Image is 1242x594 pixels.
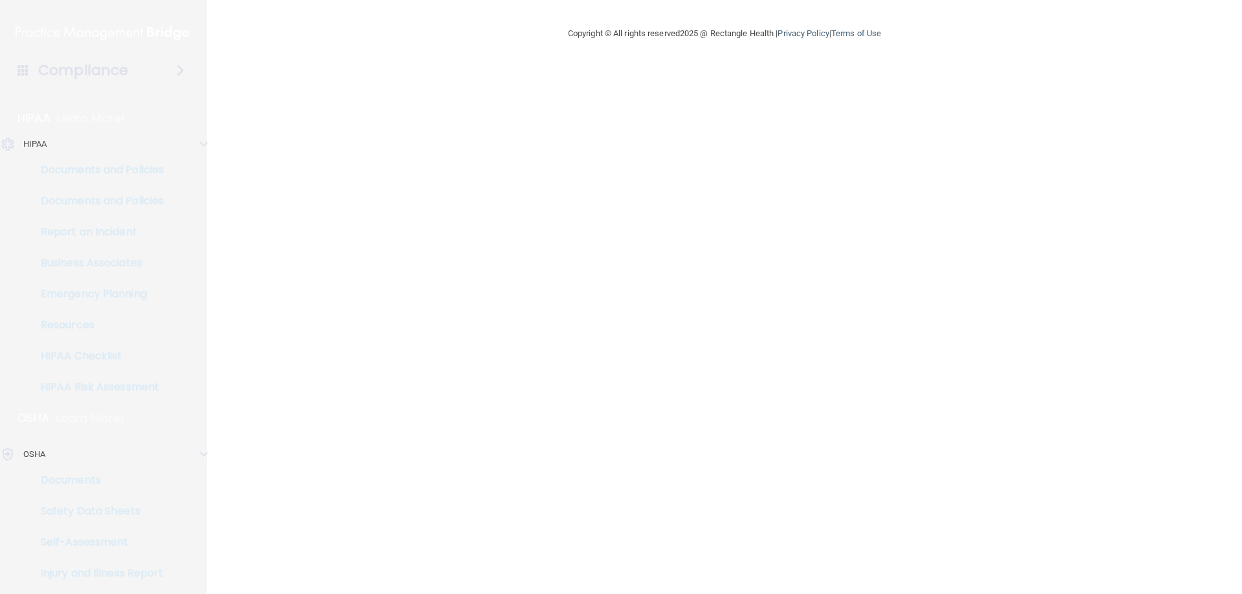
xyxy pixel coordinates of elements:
p: Injury and Illness Report [8,567,185,580]
p: Emergency Planning [8,288,185,301]
p: Resources [8,319,185,332]
p: OSHA [23,447,45,462]
p: Documents and Policies [8,164,185,176]
a: Privacy Policy [778,28,829,38]
div: Copyright © All rights reserved 2025 @ Rectangle Health | | [488,13,961,54]
p: Documents and Policies [8,195,185,207]
p: HIPAA Checklist [8,350,185,363]
p: HIPAA [23,136,47,152]
img: PMB logo [16,20,191,46]
p: OSHA [17,410,50,426]
p: Business Associates [8,257,185,270]
h4: Compliance [38,61,128,80]
a: Terms of Use [831,28,881,38]
p: Learn More! [56,410,125,426]
p: HIPAA [17,111,50,126]
p: Self-Assessment [8,536,185,549]
p: Report an Incident [8,226,185,239]
p: Safety Data Sheets [8,505,185,518]
p: Documents [8,474,185,487]
p: Learn More! [57,111,125,126]
p: HIPAA Risk Assessment [8,381,185,394]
